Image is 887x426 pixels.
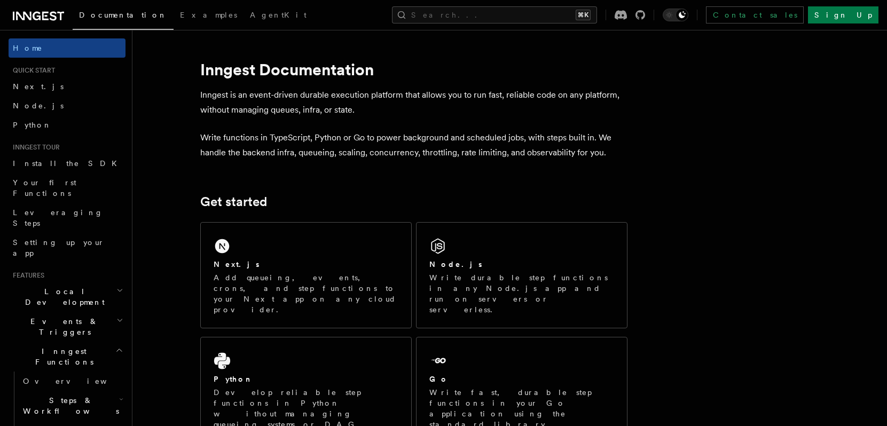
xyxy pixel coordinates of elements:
[9,342,125,372] button: Inngest Functions
[174,3,244,29] a: Examples
[9,203,125,233] a: Leveraging Steps
[429,374,449,384] h2: Go
[13,238,105,257] span: Setting up your app
[429,259,482,270] h2: Node.js
[9,346,115,367] span: Inngest Functions
[9,143,60,152] span: Inngest tour
[79,11,167,19] span: Documentation
[214,374,253,384] h2: Python
[663,9,688,21] button: Toggle dark mode
[13,43,43,53] span: Home
[200,88,627,117] p: Inngest is an event-driven durable execution platform that allows you to run fast, reliable code ...
[19,391,125,421] button: Steps & Workflows
[13,178,76,198] span: Your first Functions
[9,173,125,203] a: Your first Functions
[180,11,237,19] span: Examples
[250,11,307,19] span: AgentKit
[9,77,125,96] a: Next.js
[9,282,125,312] button: Local Development
[19,372,125,391] a: Overview
[23,377,133,385] span: Overview
[13,159,123,168] span: Install the SDK
[214,272,398,315] p: Add queueing, events, crons, and step functions to your Next app on any cloud provider.
[200,222,412,328] a: Next.jsAdd queueing, events, crons, and step functions to your Next app on any cloud provider.
[9,96,125,115] a: Node.js
[9,271,44,280] span: Features
[13,82,64,91] span: Next.js
[9,154,125,173] a: Install the SDK
[576,10,591,20] kbd: ⌘K
[706,6,804,23] a: Contact sales
[808,6,878,23] a: Sign Up
[9,316,116,337] span: Events & Triggers
[13,121,52,129] span: Python
[9,312,125,342] button: Events & Triggers
[200,60,627,79] h1: Inngest Documentation
[9,38,125,58] a: Home
[9,66,55,75] span: Quick start
[19,395,119,416] span: Steps & Workflows
[244,3,313,29] a: AgentKit
[200,194,267,209] a: Get started
[416,222,627,328] a: Node.jsWrite durable step functions in any Node.js app and run on servers or serverless.
[200,130,627,160] p: Write functions in TypeScript, Python or Go to power background and scheduled jobs, with steps bu...
[13,208,103,227] span: Leveraging Steps
[392,6,597,23] button: Search...⌘K
[429,272,614,315] p: Write durable step functions in any Node.js app and run on servers or serverless.
[9,115,125,135] a: Python
[13,101,64,110] span: Node.js
[9,286,116,307] span: Local Development
[9,233,125,263] a: Setting up your app
[73,3,174,30] a: Documentation
[214,259,260,270] h2: Next.js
